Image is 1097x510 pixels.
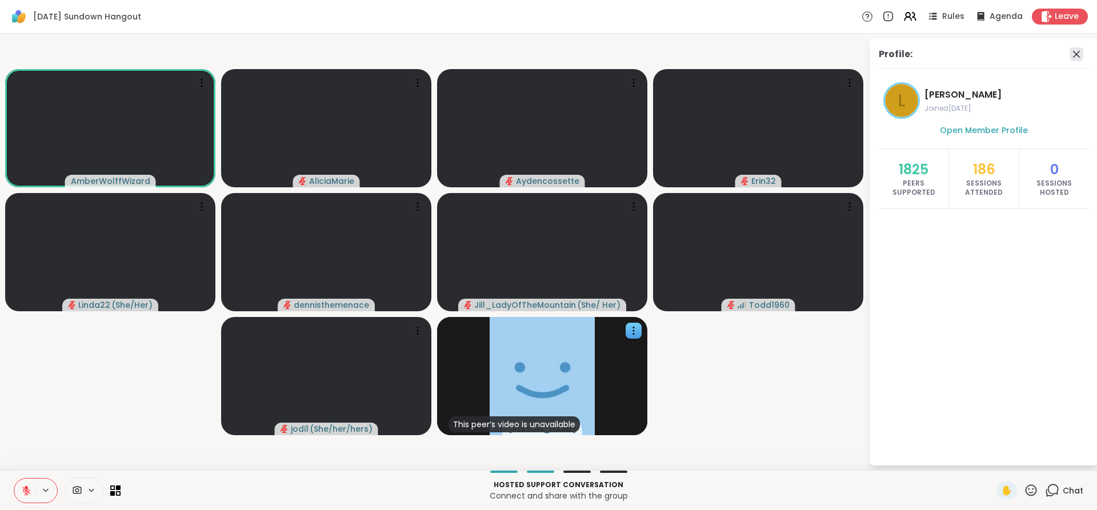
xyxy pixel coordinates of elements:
span: audio-muted [299,177,307,185]
span: Open Member Profile [940,125,1028,136]
span: ( She/Her ) [111,299,153,311]
span: jodi1 [291,423,309,435]
span: audio-muted [506,177,514,185]
span: audio-muted [281,425,289,433]
span: [PERSON_NAME] [924,88,1084,102]
span: Leave [1055,11,1079,22]
div: Profile: [879,47,912,61]
img: ShareWell Logomark [9,7,29,26]
a: Open Member Profile [940,123,1028,137]
span: Sessions Hosted [1031,179,1078,197]
span: Sessions Attended [960,179,1007,197]
span: Peers Supported [890,179,937,197]
span: audio-muted [68,301,76,309]
img: Lorena [490,317,595,435]
span: audio-muted [727,301,735,309]
span: audio-muted [741,177,749,185]
span: Chat [1063,485,1083,496]
span: Erin32 [751,175,776,187]
span: AliciaMarie [309,175,354,187]
span: Rules [942,11,964,22]
span: Agenda [990,11,1023,22]
p: Hosted support conversation [127,480,990,490]
span: audio-muted [283,301,291,309]
span: audio-muted [464,301,472,309]
span: 1825 [899,160,928,179]
span: ( She/her/hers ) [310,423,373,435]
span: Aydencossette [516,175,579,187]
span: Todd1960 [749,299,790,311]
div: This peer’s video is unavailable [449,416,580,432]
span: 186 [973,160,995,179]
span: L [898,87,906,113]
span: dennisthemenace [294,299,369,311]
p: Connect and share with the group [127,490,990,501]
span: Jill_LadyOfTheMountain [474,299,576,311]
span: Joined [DATE] [924,104,1084,113]
span: AmberWolffWizard [71,175,150,187]
span: [DATE] Sundown Hangout [33,11,141,22]
span: Linda22 [78,299,110,311]
span: ( She/ Her ) [577,299,620,311]
span: 0 [1050,160,1059,179]
span: ✋ [1001,484,1012,497]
